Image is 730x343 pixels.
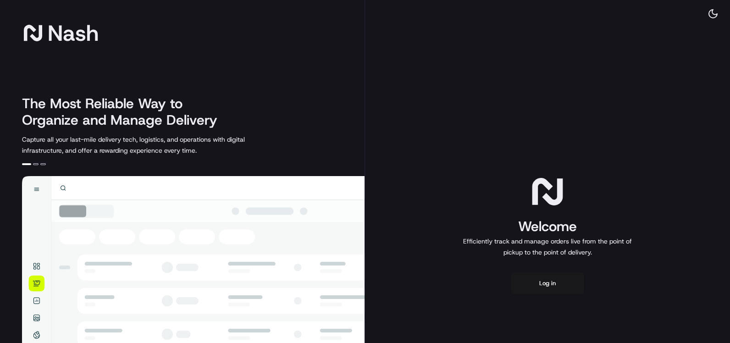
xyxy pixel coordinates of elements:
[22,95,227,128] h2: The Most Reliable Way to Organize and Manage Delivery
[459,217,636,236] h1: Welcome
[459,236,636,258] p: Efficiently track and manage orders live from the point of pickup to the point of delivery.
[511,272,584,294] button: Log in
[22,134,286,156] p: Capture all your last-mile delivery tech, logistics, and operations with digital infrastructure, ...
[48,24,99,42] span: Nash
